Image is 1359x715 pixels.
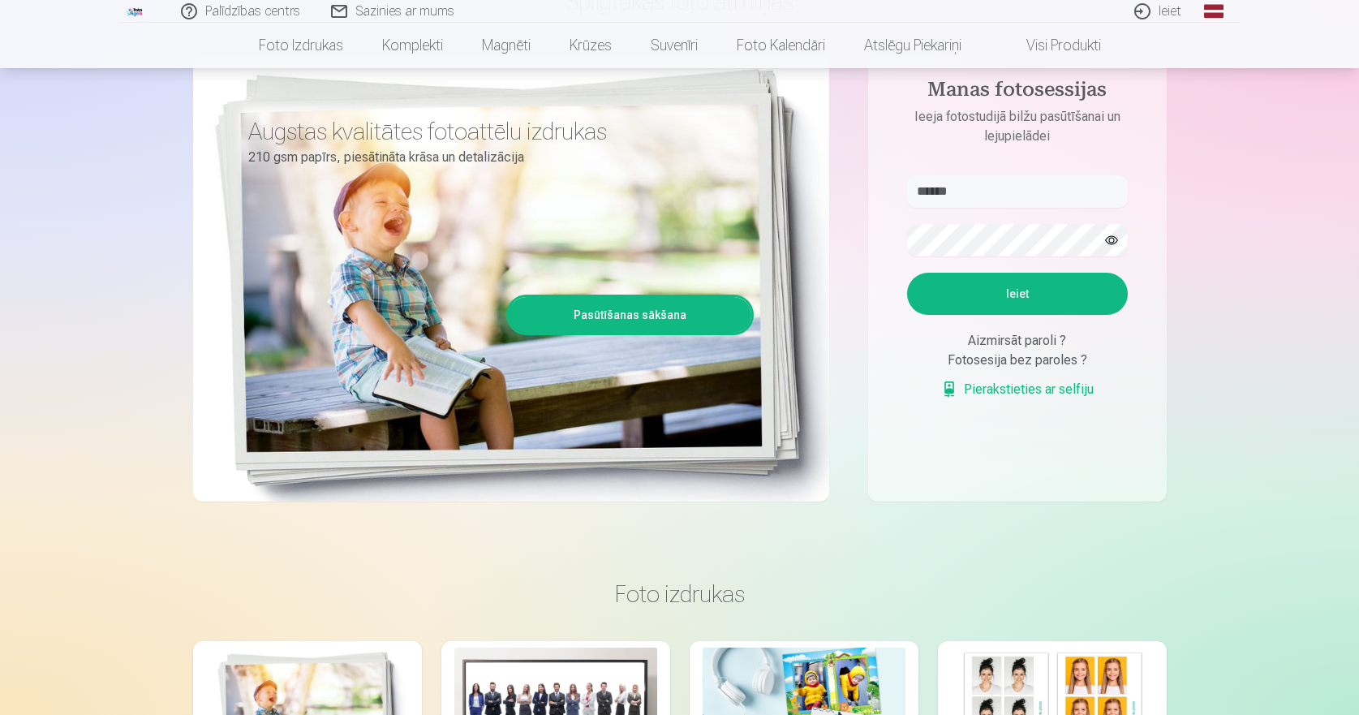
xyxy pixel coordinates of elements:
[891,107,1144,146] p: Ieeja fotostudijā bilžu pasūtīšanai un lejupielādei
[363,23,462,68] a: Komplekti
[248,117,742,146] h3: Augstas kvalitātes fotoattēlu izdrukas
[941,380,1094,399] a: Pierakstieties ar selfiju
[239,23,363,68] a: Foto izdrukas
[717,23,845,68] a: Foto kalendāri
[248,146,742,169] p: 210 gsm papīrs, piesātināta krāsa un detalizācija
[907,273,1128,315] button: Ieiet
[907,331,1128,351] div: Aizmirsāt paroli ?
[891,78,1144,107] h4: Manas fotosessijas
[845,23,981,68] a: Atslēgu piekariņi
[907,351,1128,370] div: Fotosesija bez paroles ?
[206,579,1154,609] h3: Foto izdrukas
[550,23,631,68] a: Krūzes
[509,297,751,333] a: Pasūtīšanas sākšana
[631,23,717,68] a: Suvenīri
[462,23,550,68] a: Magnēti
[127,6,144,16] img: /fa1
[981,23,1120,68] a: Visi produkti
